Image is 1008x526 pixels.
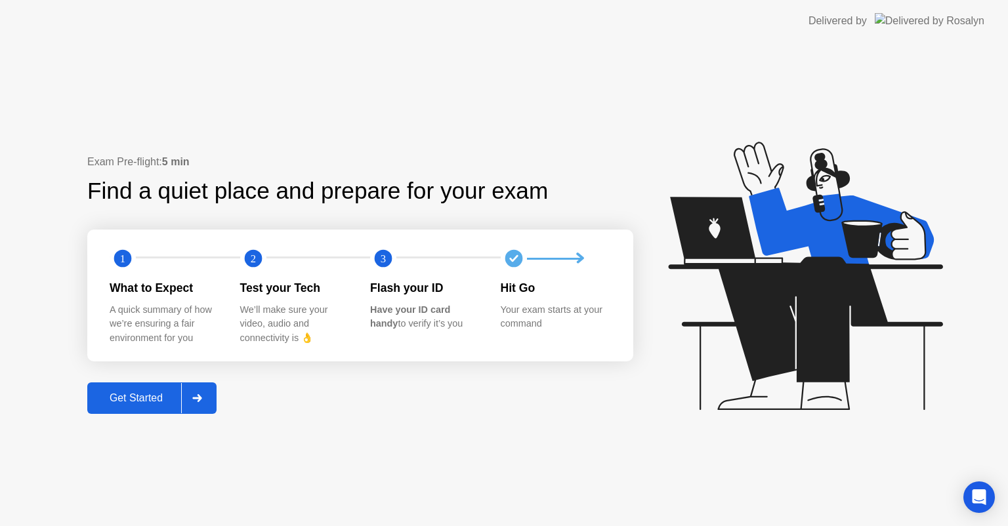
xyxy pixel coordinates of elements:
div: What to Expect [110,279,219,296]
text: 3 [381,253,386,265]
div: We’ll make sure your video, audio and connectivity is 👌 [240,303,350,346]
div: A quick summary of how we’re ensuring a fair environment for you [110,303,219,346]
img: Delivered by Rosalyn [875,13,984,28]
div: Your exam starts at your command [501,303,610,331]
text: 2 [250,253,255,265]
b: 5 min [162,156,190,167]
b: Have your ID card handy [370,304,450,329]
button: Get Started [87,382,217,414]
div: Hit Go [501,279,610,296]
div: Find a quiet place and prepare for your exam [87,174,550,209]
div: Test your Tech [240,279,350,296]
div: Delivered by [808,13,867,29]
div: to verify it’s you [370,303,480,331]
div: Exam Pre-flight: [87,154,633,170]
div: Open Intercom Messenger [963,481,995,513]
div: Get Started [91,392,181,404]
div: Flash your ID [370,279,480,296]
text: 1 [120,253,125,265]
